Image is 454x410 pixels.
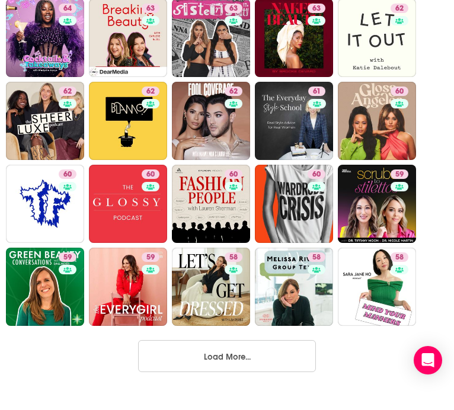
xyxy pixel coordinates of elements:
[142,4,159,13] a: 63
[225,252,242,262] a: 58
[312,169,321,181] span: 60
[89,165,167,243] a: 60
[308,252,325,262] a: 58
[6,82,84,160] a: 62
[146,3,155,15] span: 63
[138,340,316,372] button: Load More...
[312,3,321,15] span: 63
[391,4,408,13] a: 62
[395,3,404,15] span: 62
[255,165,333,243] a: 60
[6,165,84,243] a: 60
[395,252,404,264] span: 58
[308,169,325,179] a: 60
[172,165,250,243] a: 60
[338,248,416,326] a: 58
[63,169,72,181] span: 60
[142,169,159,179] a: 60
[142,87,159,96] a: 62
[146,252,155,264] span: 59
[395,86,404,98] span: 60
[312,252,321,264] span: 58
[255,82,333,160] a: 61
[255,248,333,326] a: 58
[229,169,238,181] span: 60
[313,86,321,98] span: 61
[146,86,155,98] span: 62
[59,169,76,179] a: 60
[142,252,159,262] a: 59
[229,252,238,264] span: 58
[338,165,416,243] a: 59
[63,86,72,98] span: 62
[63,3,72,15] span: 64
[308,4,325,13] a: 63
[225,169,242,179] a: 60
[172,82,250,160] a: 62
[172,248,250,326] a: 58
[59,4,76,13] a: 64
[6,248,84,326] a: 59
[225,4,242,13] a: 63
[89,248,167,326] a: 59
[391,252,408,262] a: 58
[225,87,242,96] a: 62
[229,3,238,15] span: 63
[63,252,72,264] span: 59
[146,169,155,181] span: 60
[395,169,404,181] span: 59
[391,87,408,96] a: 60
[89,82,167,160] a: 62
[391,169,408,179] a: 59
[414,346,442,374] div: Open Intercom Messenger
[229,86,238,98] span: 62
[308,87,325,96] a: 61
[59,252,76,262] a: 59
[338,82,416,160] a: 60
[59,87,76,96] a: 62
